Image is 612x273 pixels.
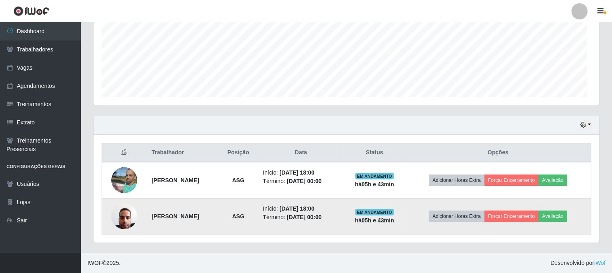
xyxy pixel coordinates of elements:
[280,205,314,212] time: [DATE] 18:00
[111,199,137,233] img: 1743172193212.jpeg
[355,217,394,224] strong: há 05 h e 43 min
[152,177,199,183] strong: [PERSON_NAME]
[152,213,199,220] strong: [PERSON_NAME]
[287,214,322,220] time: [DATE] 00:00
[147,143,219,162] th: Trabalhador
[538,175,567,186] button: Avaliação
[87,260,102,266] span: IWOF
[405,143,591,162] th: Opções
[355,209,394,215] span: EM ANDAMENTO
[263,205,339,213] li: Início:
[287,178,322,184] time: [DATE] 00:00
[538,211,567,222] button: Avaliação
[429,175,484,186] button: Adicionar Horas Extra
[232,177,244,183] strong: ASG
[87,259,121,267] span: © 2025 .
[111,163,137,198] img: 1650917429067.jpeg
[219,143,258,162] th: Posição
[13,6,49,16] img: CoreUI Logo
[484,211,539,222] button: Forçar Encerramento
[594,260,606,266] a: iWof
[263,177,339,186] li: Término:
[550,259,606,267] span: Desenvolvido por
[355,181,394,188] strong: há 05 h e 43 min
[258,143,344,162] th: Data
[344,143,405,162] th: Status
[263,213,339,222] li: Término:
[232,213,244,220] strong: ASG
[484,175,539,186] button: Forçar Encerramento
[355,173,394,179] span: EM ANDAMENTO
[429,211,484,222] button: Adicionar Horas Extra
[263,168,339,177] li: Início:
[280,169,314,176] time: [DATE] 18:00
